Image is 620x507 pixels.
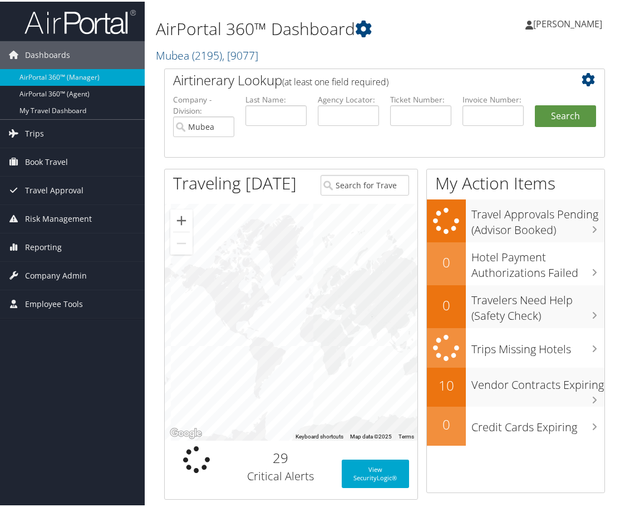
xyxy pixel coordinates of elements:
a: Terms (opens in new tab) [398,432,414,438]
a: Trips Missing Hotels [427,326,604,366]
span: Book Travel [25,147,68,174]
label: Invoice Number: [462,92,524,104]
h1: AirPortal 360™ Dashboard [156,16,461,39]
span: , [ 9077 ] [222,46,258,61]
span: Map data ©2025 [350,432,392,438]
span: Trips [25,118,44,146]
span: Dashboards [25,40,70,67]
h3: Trips Missing Hotels [471,334,604,355]
button: Keyboard shortcuts [296,431,343,439]
h2: 0 [427,413,466,432]
span: Reporting [25,232,62,260]
h3: Hotel Payment Authorizations Failed [471,242,604,279]
h3: Vendor Contracts Expiring [471,370,604,391]
h2: 29 [236,447,324,466]
a: Travel Approvals Pending (Advisor Booked) [427,198,604,241]
a: Mubea [156,46,258,61]
img: airportal-logo.png [24,7,136,33]
h3: Travelers Need Help (Safety Check) [471,285,604,322]
h1: My Action Items [427,170,604,193]
a: 0Hotel Payment Authorizations Failed [427,241,604,284]
h3: Credit Cards Expiring [471,412,604,433]
a: 10Vendor Contracts Expiring [427,366,604,405]
button: Zoom out [170,231,193,253]
span: (at least one field required) [282,74,388,86]
h2: 0 [427,251,466,270]
span: Employee Tools [25,289,83,316]
a: Open this area in Google Maps (opens a new window) [168,425,204,439]
input: Search for Traveler [321,173,409,194]
span: Travel Approval [25,175,83,203]
span: Company Admin [25,260,87,288]
a: [PERSON_NAME] [525,6,613,39]
button: Zoom in [170,208,193,230]
label: Agency Locator: [318,92,379,104]
span: [PERSON_NAME] [533,16,602,28]
button: Search [535,104,596,126]
span: Risk Management [25,203,92,231]
h2: 0 [427,294,466,313]
label: Company - Division: [173,92,234,115]
a: View SecurityLogic® [342,458,409,486]
h1: Traveling [DATE] [173,170,297,193]
label: Last Name: [245,92,307,104]
h3: Travel Approvals Pending (Advisor Booked) [471,199,604,236]
a: 0Travelers Need Help (Safety Check) [427,284,604,326]
a: 0Credit Cards Expiring [427,405,604,444]
img: Google [168,425,204,439]
span: ( 2195 ) [192,46,222,61]
h2: Airtinerary Lookup [173,69,559,88]
h2: 10 [427,374,466,393]
label: Ticket Number: [390,92,451,104]
h3: Critical Alerts [236,467,324,482]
